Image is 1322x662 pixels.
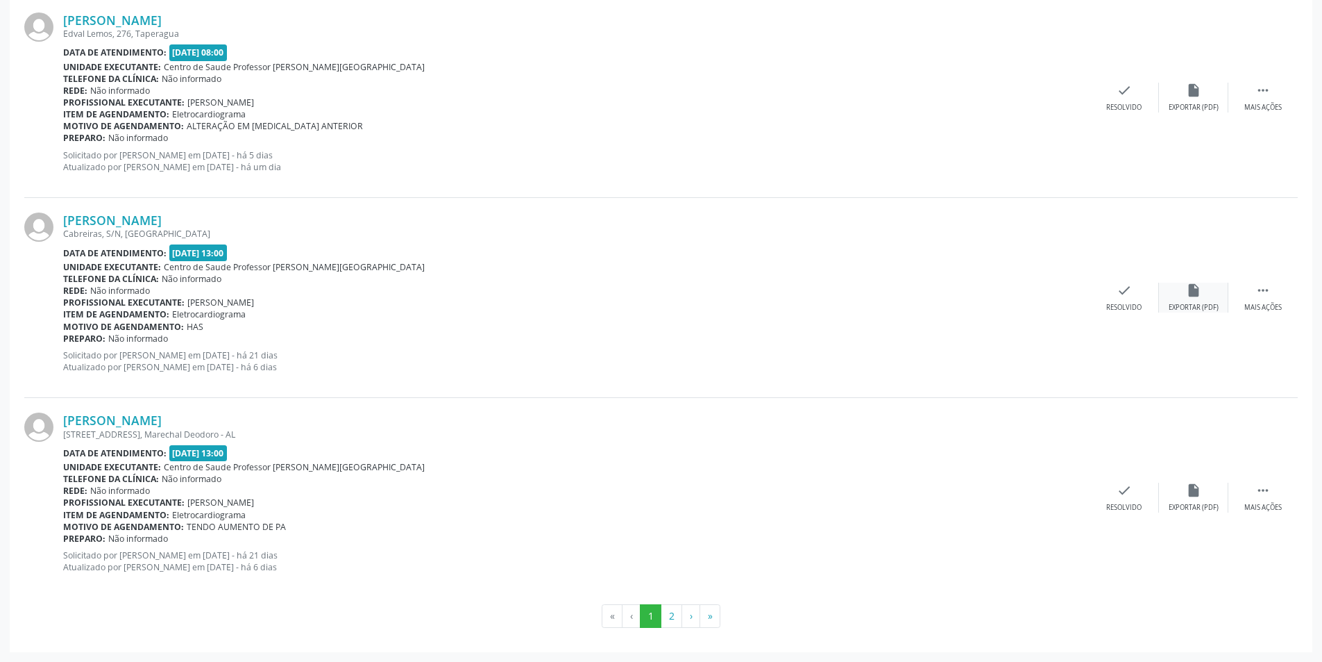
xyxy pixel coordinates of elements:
[63,285,87,297] b: Rede:
[63,461,161,473] b: Unidade executante:
[90,85,150,97] span: Não informado
[162,73,221,85] span: Não informado
[1117,83,1132,98] i: check
[1244,503,1282,513] div: Mais ações
[63,97,185,108] b: Profissional executante:
[63,349,1090,373] p: Solicitado por [PERSON_NAME] em [DATE] - há 21 dias Atualizado por [PERSON_NAME] em [DATE] - há 6...
[63,132,105,144] b: Preparo:
[63,149,1090,173] p: Solicitado por [PERSON_NAME] em [DATE] - há 5 dias Atualizado por [PERSON_NAME] em [DATE] - há um...
[90,285,150,297] span: Não informado
[63,85,87,97] b: Rede:
[63,473,159,485] b: Telefone da clínica:
[172,108,246,120] span: Eletrocardiograma
[1186,83,1201,98] i: insert_drive_file
[63,429,1090,440] div: [STREET_ADDRESS], Marechal Deodoro - AL
[108,533,168,545] span: Não informado
[63,108,169,120] b: Item de agendamento:
[63,213,162,228] a: [PERSON_NAME]
[63,228,1090,240] div: Cabreiras, S/N, [GEOGRAPHIC_DATA]
[63,47,167,58] b: Data de atendimento:
[187,297,254,308] span: [PERSON_NAME]
[1106,303,1142,313] div: Resolvido
[187,120,363,132] span: ALTERAÇÃO EM [MEDICAL_DATA] ANTERIOR
[1117,283,1132,298] i: check
[162,473,221,485] span: Não informado
[1169,103,1219,113] div: Exportar (PDF)
[169,44,228,60] span: [DATE] 08:00
[164,261,425,273] span: Centro de Saude Professor [PERSON_NAME][GEOGRAPHIC_DATA]
[63,28,1090,40] div: Edval Lemos, 276, Taperagua
[169,445,228,461] span: [DATE] 13:00
[1106,503,1142,513] div: Resolvido
[63,521,184,533] b: Motivo de agendamento:
[172,308,246,320] span: Eletrocardiograma
[1255,483,1271,498] i: 
[63,297,185,308] b: Profissional executante:
[164,461,425,473] span: Centro de Saude Professor [PERSON_NAME][GEOGRAPHIC_DATA]
[187,97,254,108] span: [PERSON_NAME]
[63,247,167,259] b: Data de atendimento:
[63,13,162,28] a: [PERSON_NAME]
[108,333,168,345] span: Não informado
[63,549,1090,573] p: Solicitado por [PERSON_NAME] em [DATE] - há 21 dias Atualizado por [PERSON_NAME] em [DATE] - há 6...
[63,273,159,285] b: Telefone da clínica:
[187,497,254,508] span: [PERSON_NAME]
[1255,283,1271,298] i: 
[1255,83,1271,98] i: 
[700,604,720,628] button: Go to last page
[63,120,184,132] b: Motivo de agendamento:
[162,273,221,285] span: Não informado
[63,333,105,345] b: Preparo:
[169,245,228,260] span: [DATE] 13:00
[90,485,150,497] span: Não informado
[63,485,87,497] b: Rede:
[1106,103,1142,113] div: Resolvido
[63,497,185,508] b: Profissional executante:
[63,73,159,85] b: Telefone da clínica:
[187,521,286,533] span: TENDO AUMENTO DE PA
[63,533,105,545] b: Preparo:
[108,132,168,144] span: Não informado
[24,413,53,442] img: img
[63,447,167,459] b: Data de atendimento:
[63,413,162,428] a: [PERSON_NAME]
[63,509,169,521] b: Item de agendamento:
[661,604,682,628] button: Go to page 2
[63,261,161,273] b: Unidade executante:
[63,308,169,320] b: Item de agendamento:
[1244,103,1282,113] div: Mais ações
[681,604,700,628] button: Go to next page
[1244,303,1282,313] div: Mais ações
[63,321,184,333] b: Motivo de agendamento:
[24,213,53,242] img: img
[1186,283,1201,298] i: insert_drive_file
[1169,503,1219,513] div: Exportar (PDF)
[172,509,246,521] span: Eletrocardiograma
[1169,303,1219,313] div: Exportar (PDF)
[1186,483,1201,498] i: insert_drive_file
[640,604,661,628] button: Go to page 1
[24,604,1298,628] ul: Pagination
[187,321,203,333] span: HAS
[1117,483,1132,498] i: check
[24,13,53,42] img: img
[63,61,161,73] b: Unidade executante:
[164,61,425,73] span: Centro de Saude Professor [PERSON_NAME][GEOGRAPHIC_DATA]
